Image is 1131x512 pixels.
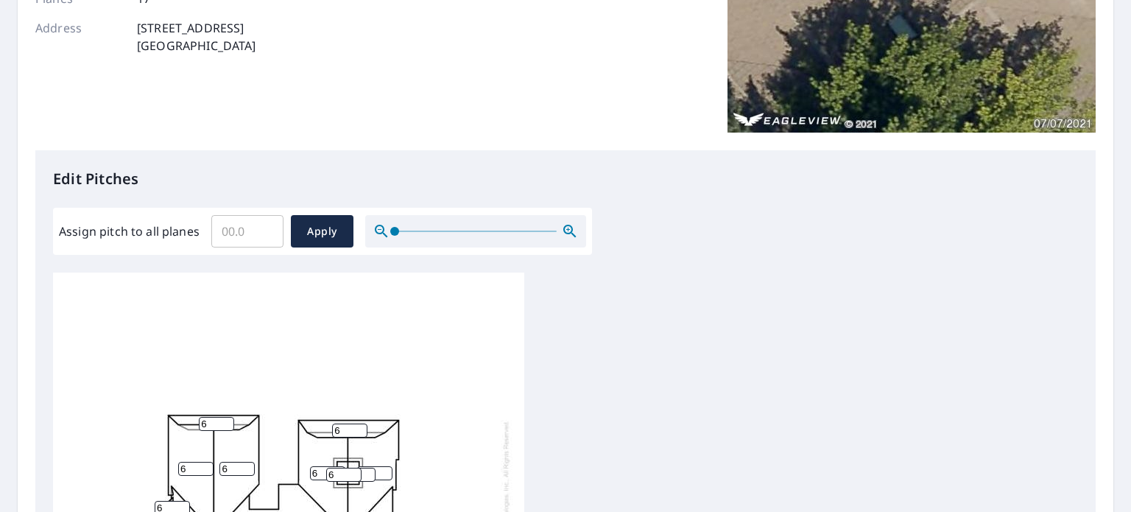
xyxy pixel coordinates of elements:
[53,168,1078,190] p: Edit Pitches
[137,19,256,55] p: [STREET_ADDRESS] [GEOGRAPHIC_DATA]
[303,222,342,241] span: Apply
[211,211,283,252] input: 00.0
[59,222,200,240] label: Assign pitch to all planes
[291,215,353,248] button: Apply
[35,19,124,55] p: Address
